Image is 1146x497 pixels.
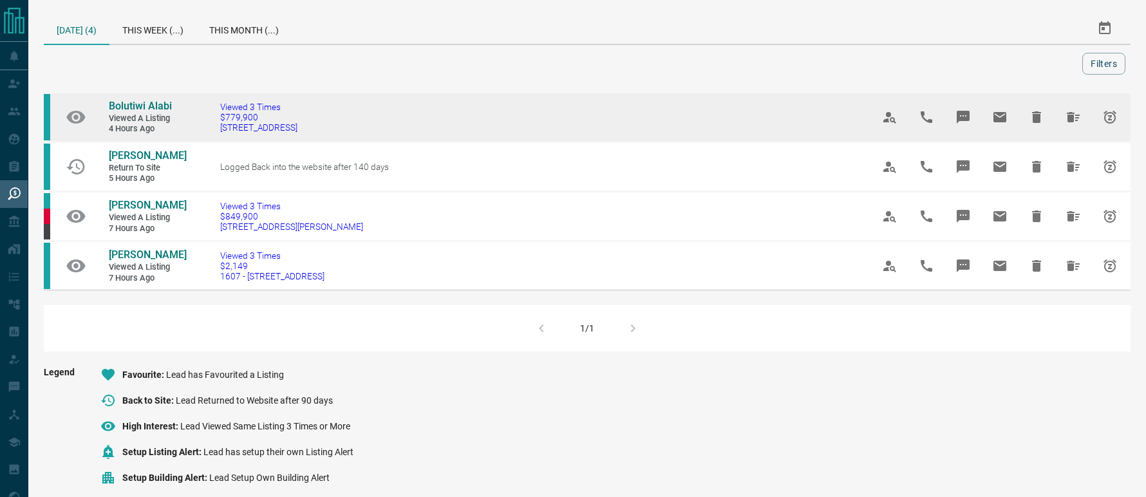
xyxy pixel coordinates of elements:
span: High Interest [122,421,180,431]
button: Select Date Range [1089,13,1120,44]
div: [DATE] (4) [44,13,109,45]
span: 1607 - [STREET_ADDRESS] [220,271,324,281]
span: Email [984,201,1015,232]
span: Setup Listing Alert [122,447,203,457]
span: Viewed 3 Times [220,102,297,112]
div: 1/1 [580,323,594,333]
span: Call [911,250,942,281]
span: Lead Viewed Same Listing 3 Times or More [180,421,350,431]
a: [PERSON_NAME] [109,248,186,262]
span: Hide All from Chandan Bajaj [1058,151,1089,182]
span: Lead has setup their own Listing Alert [203,447,353,457]
span: View Profile [874,201,905,232]
span: Back to Site [122,395,176,406]
div: condos.ca [44,243,50,289]
span: Viewed a Listing [109,113,186,124]
span: Snooze [1094,201,1125,232]
div: mrloft.ca [44,224,50,239]
span: 7 hours ago [109,223,186,234]
button: Filters [1082,53,1125,75]
span: $2,149 [220,261,324,271]
span: [PERSON_NAME] [109,199,187,211]
span: [STREET_ADDRESS] [220,122,297,133]
span: Email [984,102,1015,133]
span: 4 hours ago [109,124,186,135]
span: Snooze [1094,250,1125,281]
span: Call [911,151,942,182]
span: Favourite [122,370,166,380]
span: Hide All from Trevor Fettes [1058,250,1089,281]
span: Message [948,201,979,232]
span: Lead Returned to Website after 90 days [176,395,333,406]
div: condos.ca [44,144,50,190]
span: View Profile [874,102,905,133]
span: Lead has Favourited a Listing [166,370,284,380]
span: Hide All from Bolutiwi Alabi [1058,102,1089,133]
a: Viewed 3 Times$2,1491607 - [STREET_ADDRESS] [220,250,324,281]
span: Hide [1021,102,1052,133]
span: Call [911,102,942,133]
div: condos.ca [44,94,50,140]
span: [PERSON_NAME] [109,248,187,261]
span: Hide [1021,201,1052,232]
span: Hide [1021,151,1052,182]
a: [PERSON_NAME] [109,199,186,212]
span: Snooze [1094,151,1125,182]
span: Setup Building Alert [122,473,209,483]
span: $849,900 [220,211,363,221]
a: [PERSON_NAME] [109,149,186,163]
span: View Profile [874,151,905,182]
span: Viewed 3 Times [220,250,324,261]
span: Call [911,201,942,232]
span: Viewed 3 Times [220,201,363,211]
div: property.ca [44,209,50,224]
span: Snooze [1094,102,1125,133]
span: Hide [1021,250,1052,281]
span: Viewed a Listing [109,212,186,223]
span: Email [984,151,1015,182]
span: Message [948,151,979,182]
span: Lead Setup Own Building Alert [209,473,330,483]
span: 5 hours ago [109,173,186,184]
a: Viewed 3 Times$849,900[STREET_ADDRESS][PERSON_NAME] [220,201,363,232]
a: Viewed 3 Times$779,900[STREET_ADDRESS] [220,102,297,133]
span: Return to Site [109,163,186,174]
span: 7 hours ago [109,273,186,284]
div: condos.ca [44,193,50,209]
span: Viewed a Listing [109,262,186,273]
a: Bolutiwi Alabi [109,100,186,113]
div: This Week (...) [109,13,196,44]
span: Message [948,102,979,133]
span: Logged Back into the website after 140 days [220,162,389,172]
span: Hide All from Sarah Salih [1058,201,1089,232]
span: $779,900 [220,112,297,122]
span: Email [984,250,1015,281]
span: [PERSON_NAME] [109,149,187,162]
div: This Month (...) [196,13,292,44]
span: [STREET_ADDRESS][PERSON_NAME] [220,221,363,232]
span: Message [948,250,979,281]
span: Bolutiwi Alabi [109,100,172,112]
span: View Profile [874,250,905,281]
